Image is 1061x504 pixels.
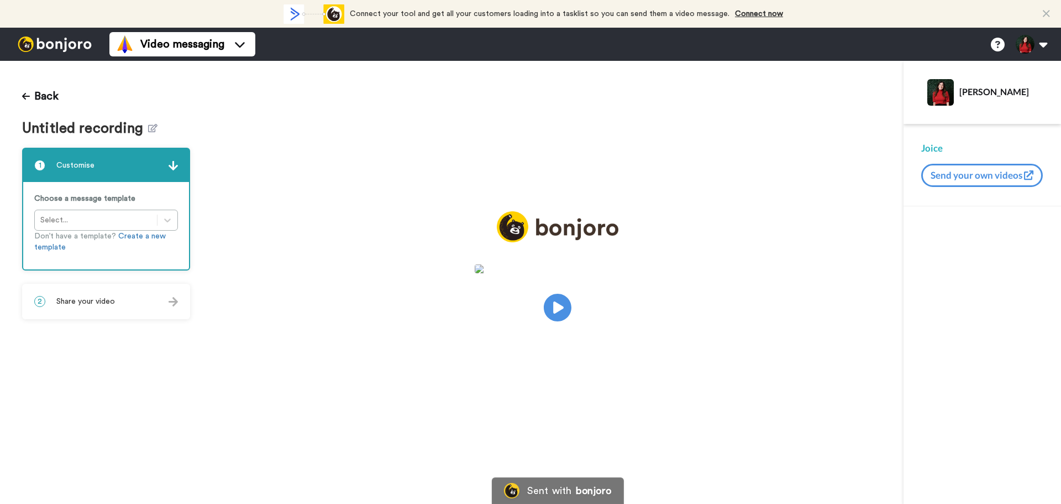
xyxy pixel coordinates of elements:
[927,79,954,106] img: Profile Image
[56,160,94,171] span: Customise
[116,35,134,53] img: vm-color.svg
[34,232,166,251] a: Create a new template
[34,160,45,171] span: 1
[921,164,1043,187] button: Send your own videos
[13,37,96,52] img: bj-logo-header-white.svg
[350,10,729,18] span: Connect your tool and get all your customers loading into a tasklist so you can send them a video...
[504,483,519,498] img: Bonjoro Logo
[921,142,1043,155] div: Joice
[169,297,178,306] img: arrow.svg
[22,121,148,137] span: Untitled recording
[283,4,344,24] div: animation
[34,193,178,204] p: Choose a message template
[497,211,618,243] img: logo_full.png
[475,264,640,273] img: 442ff8f8-665f-4bfb-87e7-88aae031ba8b.jpg
[56,296,115,307] span: Share your video
[576,486,611,496] div: bonjoro
[959,86,1043,97] div: [PERSON_NAME]
[492,477,623,504] a: Bonjoro LogoSent withbonjoro
[527,486,571,496] div: Sent with
[22,284,190,319] div: 2Share your video
[169,161,178,170] img: arrow.svg
[22,83,59,110] button: Back
[735,10,783,18] a: Connect now
[34,296,45,307] span: 2
[140,37,224,52] span: Video messaging
[34,231,178,253] p: Don’t have a template?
